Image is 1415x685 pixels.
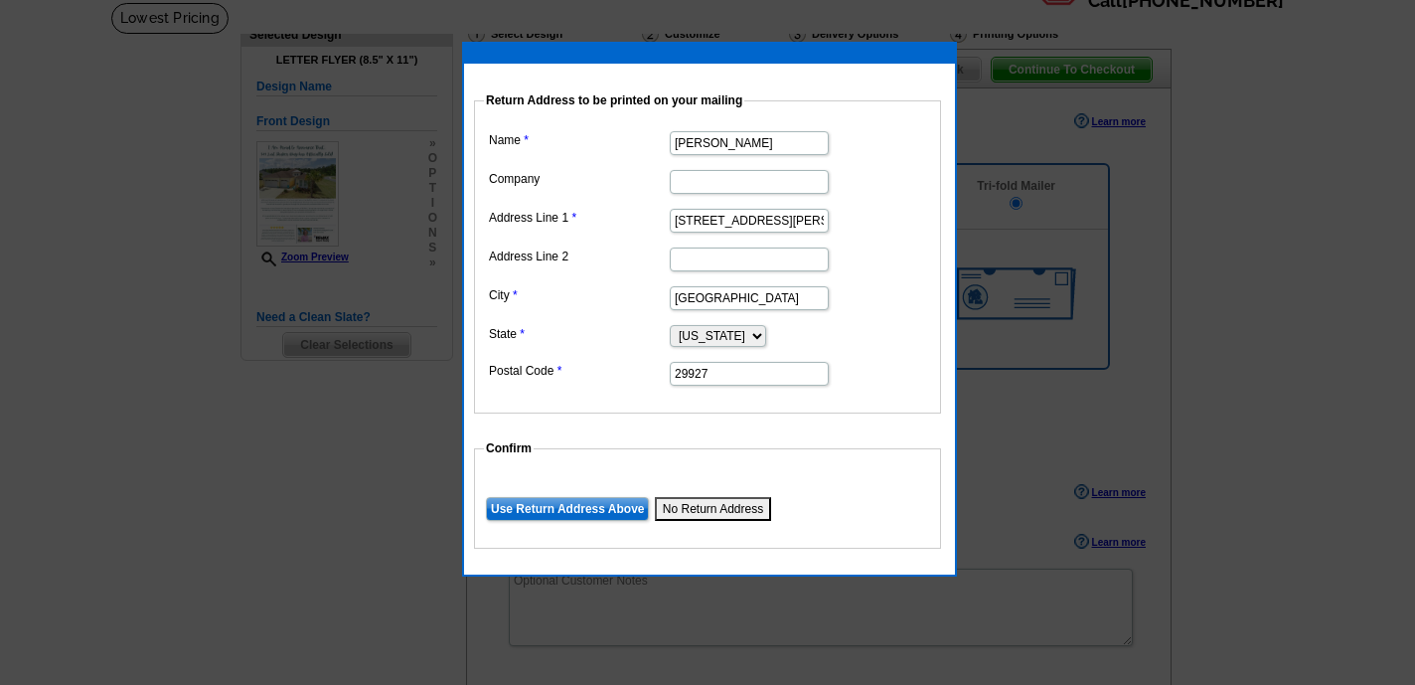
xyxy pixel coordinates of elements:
[489,286,668,304] label: City
[1018,223,1415,685] iframe: LiveChat chat widget
[489,170,668,188] label: Company
[489,209,668,227] label: Address Line 1
[489,131,668,149] label: Name
[489,325,668,343] label: State
[489,362,668,380] label: Postal Code
[655,497,771,521] button: No Return Address
[489,248,668,265] label: Address Line 2
[484,439,534,457] legend: Confirm
[484,91,744,109] legend: Return Address to be printed on your mailing
[486,497,649,521] input: Use Return Address Above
